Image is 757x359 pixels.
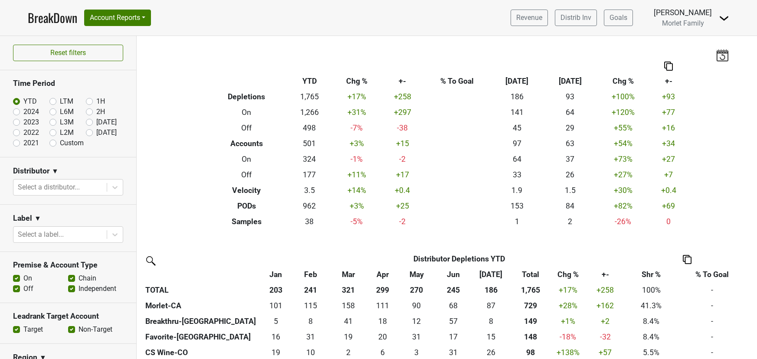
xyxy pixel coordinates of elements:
[332,120,382,136] td: -7 %
[206,89,287,104] th: Depletions
[23,273,32,284] label: On
[294,316,328,327] div: 8
[626,329,676,345] td: 8.4%
[206,136,287,151] th: Accounts
[490,120,543,136] td: 45
[437,316,470,327] div: 57
[490,151,543,167] td: 64
[650,73,688,89] th: +-
[23,107,39,117] label: 2024
[260,267,292,282] th: Jan: activate to sort column ascending
[552,298,584,313] td: +28 %
[52,166,59,176] span: ▼
[586,316,625,327] div: +2
[676,329,748,345] td: -
[23,117,39,127] label: 2023
[262,347,290,358] div: 19
[512,300,550,311] div: 729
[329,329,367,345] td: 19.333
[510,313,552,329] th: 149.089
[626,298,676,313] td: 41.3%
[435,282,472,298] th: 245
[472,267,510,282] th: Jul: activate to sort column ascending
[23,284,33,294] label: Off
[490,167,543,183] td: 33
[13,79,123,88] h3: Time Period
[381,198,423,214] td: +25
[676,282,748,298] td: -
[79,324,112,335] label: Non-Target
[510,267,552,282] th: Total: activate to sort column ascending
[650,120,688,136] td: +16
[596,73,649,89] th: Chg %
[23,96,37,107] label: YTD
[596,136,649,151] td: +54 %
[292,282,329,298] th: 241
[79,273,96,284] label: Chain
[287,120,332,136] td: 498
[398,329,435,345] td: 30.581
[60,107,74,117] label: L6M
[96,107,105,117] label: 2H
[423,73,490,89] th: % To Goal
[367,298,398,313] td: 111
[143,282,260,298] th: TOTAL
[584,267,626,282] th: +-: activate to sort column ascending
[331,316,365,327] div: 41
[260,329,292,345] td: 16
[13,312,123,321] h3: Leadrank Target Account
[369,347,396,358] div: 6
[544,120,596,136] td: 29
[596,198,649,214] td: +82 %
[96,117,117,127] label: [DATE]
[262,316,290,327] div: 5
[474,347,508,358] div: 26
[287,104,332,120] td: 1,266
[369,331,396,343] div: 20
[381,167,423,183] td: +17
[287,89,332,104] td: 1,765
[96,127,117,138] label: [DATE]
[552,267,584,282] th: Chg %: activate to sort column ascending
[381,73,423,89] th: +-
[332,198,382,214] td: +3 %
[23,324,43,335] label: Target
[332,183,382,198] td: +14 %
[294,331,328,343] div: 31
[398,298,435,313] td: 90
[381,89,423,104] td: +258
[287,151,332,167] td: 324
[13,45,123,61] button: Reset filters
[292,329,329,345] td: 30.833
[650,89,688,104] td: +93
[510,298,552,313] th: 729.000
[13,261,123,270] h3: Premise & Account Type
[329,282,367,298] th: 321
[664,62,673,71] img: Copy to clipboard
[596,183,649,198] td: +30 %
[332,151,382,167] td: -1 %
[596,151,649,167] td: +73 %
[331,300,365,311] div: 158
[544,89,596,104] td: 93
[472,329,510,345] td: 14.667
[586,347,625,358] div: +57
[60,138,84,148] label: Custom
[400,316,433,327] div: 12
[472,282,510,298] th: 186
[332,104,382,120] td: +31 %
[650,151,688,167] td: +27
[206,198,287,214] th: PODs
[650,198,688,214] td: +69
[596,89,649,104] td: +100 %
[331,347,365,358] div: 2
[398,267,435,282] th: May: activate to sort column ascending
[400,300,433,311] div: 90
[381,183,423,198] td: +0.4
[626,282,676,298] td: 100%
[512,347,550,358] div: 98
[400,347,433,358] div: 3
[437,347,470,358] div: 31
[13,214,32,223] h3: Label
[586,300,625,311] div: +162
